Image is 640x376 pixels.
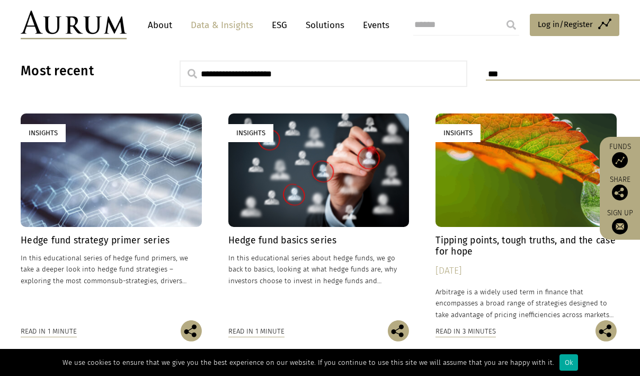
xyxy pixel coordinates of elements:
div: Insights [21,124,66,142]
span: sub-strategies [111,277,157,285]
p: In this educational series about hedge funds, we go back to basics, looking at what hedge funds a... [228,252,410,286]
div: Read in 1 minute [228,326,285,337]
div: Read in 1 minute [21,326,77,337]
a: Log in/Register [530,14,619,36]
input: Submit [501,14,522,36]
img: Aurum [21,11,127,39]
p: In this educational series of hedge fund primers, we take a deeper look into hedge fund strategie... [21,252,202,286]
img: Share this post [181,320,202,342]
a: Events [358,15,389,35]
a: Funds [605,142,635,168]
img: Share this post [388,320,409,342]
a: ESG [266,15,292,35]
a: Data & Insights [185,15,259,35]
div: Read in 3 minutes [435,326,496,337]
a: About [143,15,177,35]
img: Share this post [612,185,628,200]
div: Insights [228,124,273,142]
img: Access Funds [612,152,628,168]
a: Solutions [300,15,350,35]
span: Log in/Register [538,18,593,31]
div: Share [605,176,635,200]
h4: Tipping points, tough truths, and the case for hope [435,235,617,257]
a: Insights Hedge fund strategy primer series In this educational series of hedge fund primers, we t... [21,113,202,320]
div: [DATE] [435,264,617,278]
img: Sign up to our newsletter [612,218,628,234]
div: Insights [435,124,481,142]
p: Arbitrage is a widely used term in finance that encompasses a broad range of strategies designed ... [435,286,617,320]
img: Share this post [595,320,617,342]
a: Sign up [605,208,635,234]
h4: Hedge fund basics series [228,235,410,246]
div: Ok [559,354,578,371]
a: Insights Tipping points, tough truths, and the case for hope [DATE] Arbitrage is a widely used te... [435,113,617,320]
a: Insights Hedge fund basics series In this educational series about hedge funds, we go back to bas... [228,113,410,320]
h4: Hedge fund strategy primer series [21,235,202,246]
img: search.svg [188,69,197,78]
h3: Most recent [21,63,153,79]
